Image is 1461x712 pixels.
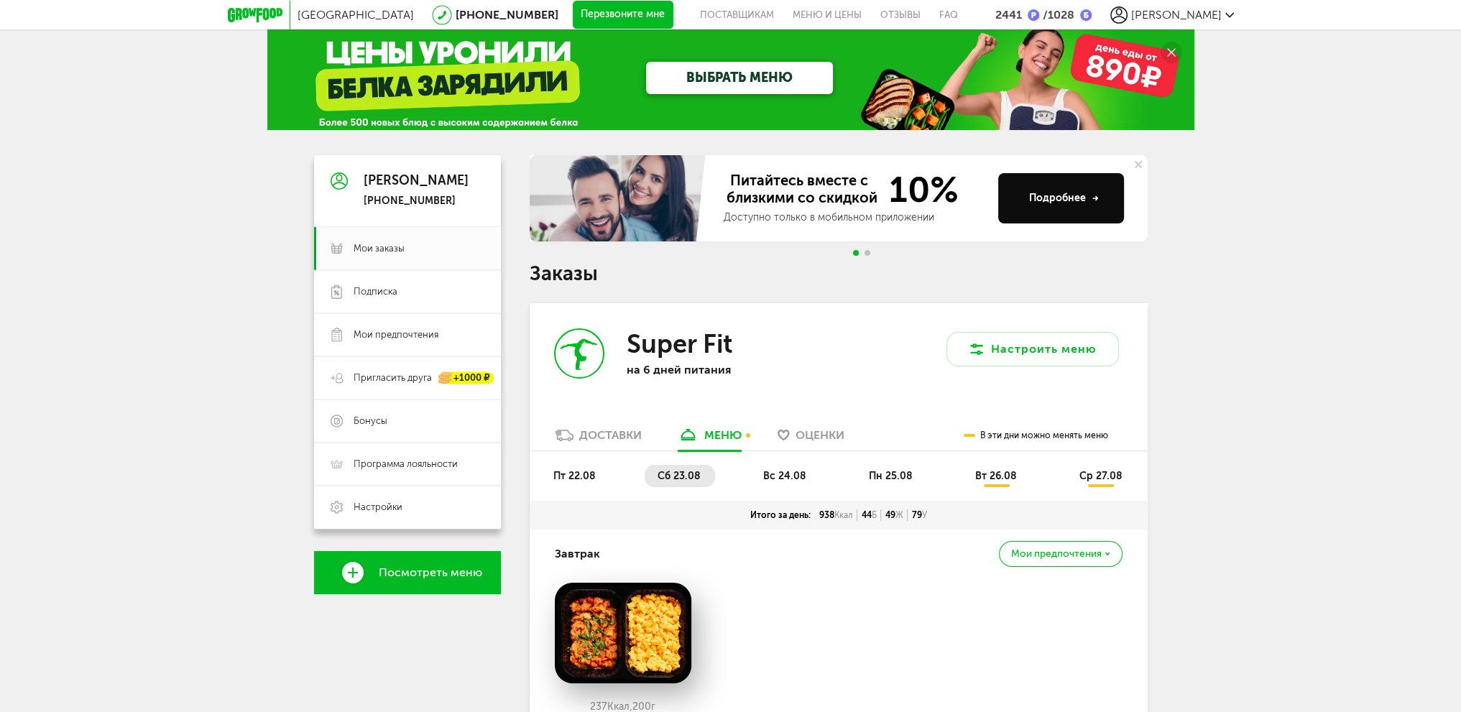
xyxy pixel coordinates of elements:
[770,427,852,450] a: Оценки
[354,242,405,255] span: Мои заказы
[865,250,870,256] span: Go to slide 2
[298,8,414,22] span: [GEOGRAPHIC_DATA]
[995,8,1022,22] div: 2441
[658,470,701,482] span: сб 23.08
[314,227,501,270] a: Мои заказы
[834,510,853,520] span: Ккал
[922,510,927,520] span: У
[555,583,691,683] img: big_3rjlfb2YP8exhexx.png
[1131,8,1222,22] span: [PERSON_NAME]
[553,470,596,482] span: пт 22.08
[881,509,908,521] div: 49
[548,427,649,450] a: Доставки
[314,486,501,529] a: Настройки
[880,172,959,208] span: 10%
[314,551,501,594] a: Посмотреть меню
[724,211,987,225] div: Доступно только в мобильном приложении
[379,566,482,579] span: Посмотреть меню
[908,509,931,521] div: 79
[670,427,749,450] a: меню
[626,328,732,359] h3: Super Fit
[1011,549,1102,559] span: Мои предпочтения
[746,509,815,521] div: Итого за день:
[857,509,881,521] div: 44
[869,470,913,482] span: пн 25.08
[872,510,877,520] span: Б
[1039,8,1074,22] div: 1028
[314,313,501,356] a: Мои предпочтения
[646,62,833,94] a: ВЫБРАТЬ МЕНЮ
[975,470,1017,482] span: вт 26.08
[354,458,458,471] span: Программа лояльности
[530,264,1148,283] h1: Заказы
[555,540,600,568] h4: Завтрак
[796,428,844,442] span: Оценки
[530,155,709,241] img: family-banner.579af9d.jpg
[1080,9,1092,21] img: bonus_b.cdccf46.png
[1079,470,1122,482] span: ср 27.08
[1028,9,1039,21] img: bonus_p.2f9b352.png
[354,328,438,341] span: Мои предпочтения
[895,510,903,520] span: Ж
[579,428,642,442] div: Доставки
[998,173,1124,223] button: Подробнее
[763,470,806,482] span: вс 24.08
[626,363,813,376] p: на 6 дней питания
[964,421,1108,450] div: В эти дни можно менять меню
[704,428,742,442] div: меню
[354,501,402,514] span: Настройки
[456,8,558,22] a: [PHONE_NUMBER]
[354,415,387,427] span: Бонусы
[946,332,1119,366] button: Настроить меню
[354,285,397,298] span: Подписка
[573,1,673,29] button: Перезвоните мне
[314,399,501,443] a: Бонусы
[314,270,501,313] a: Подписка
[815,509,857,521] div: 938
[314,356,501,399] a: Пригласить друга +1000 ₽
[439,372,494,384] div: +1000 ₽
[1043,8,1048,22] span: /
[853,250,859,256] span: Go to slide 1
[1029,191,1099,205] div: Подробнее
[364,174,469,188] div: [PERSON_NAME]
[364,195,469,208] div: [PHONE_NUMBER]
[724,172,880,208] span: Питайтесь вместе с близкими со скидкой
[314,443,501,486] a: Программа лояльности
[354,371,432,384] span: Пригласить друга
